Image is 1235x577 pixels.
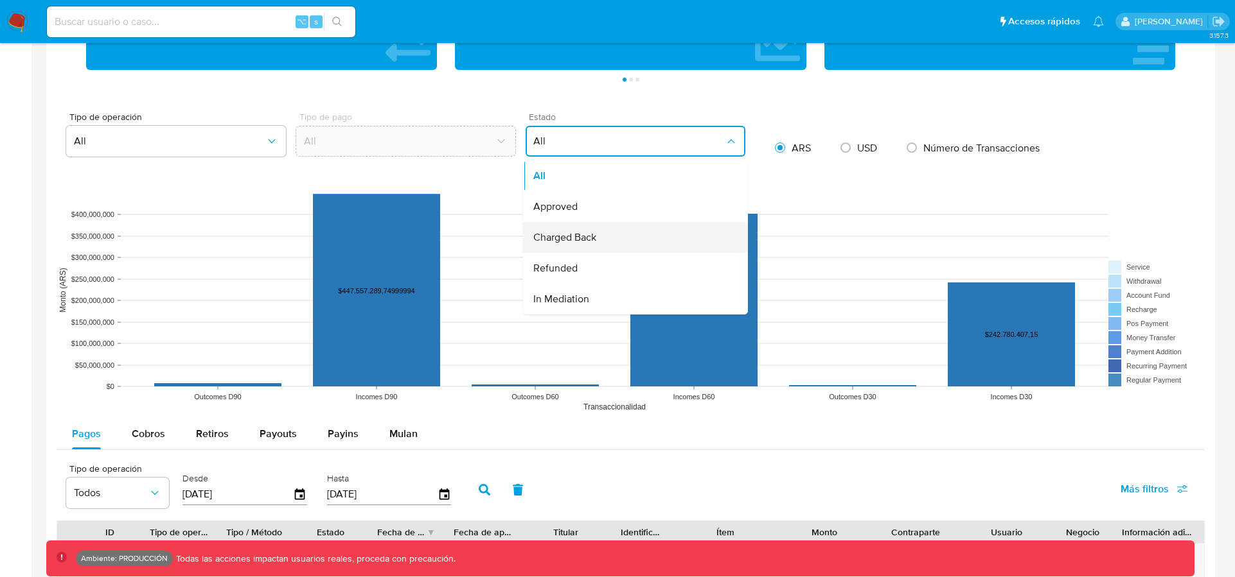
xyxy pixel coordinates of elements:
p: Ambiente: PRODUCCIÓN [81,556,168,561]
p: kevin.palacios@mercadolibre.com [1135,15,1207,28]
a: Notificaciones [1093,16,1104,27]
span: s [314,15,318,28]
span: 3.157.3 [1209,30,1229,40]
button: search-icon [324,13,350,31]
p: Todas las acciones impactan usuarios reales, proceda con precaución. [173,553,456,565]
a: Salir [1212,15,1225,28]
span: ⌥ [297,15,307,28]
span: Accesos rápidos [1008,15,1080,28]
input: Buscar usuario o caso... [47,13,355,30]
